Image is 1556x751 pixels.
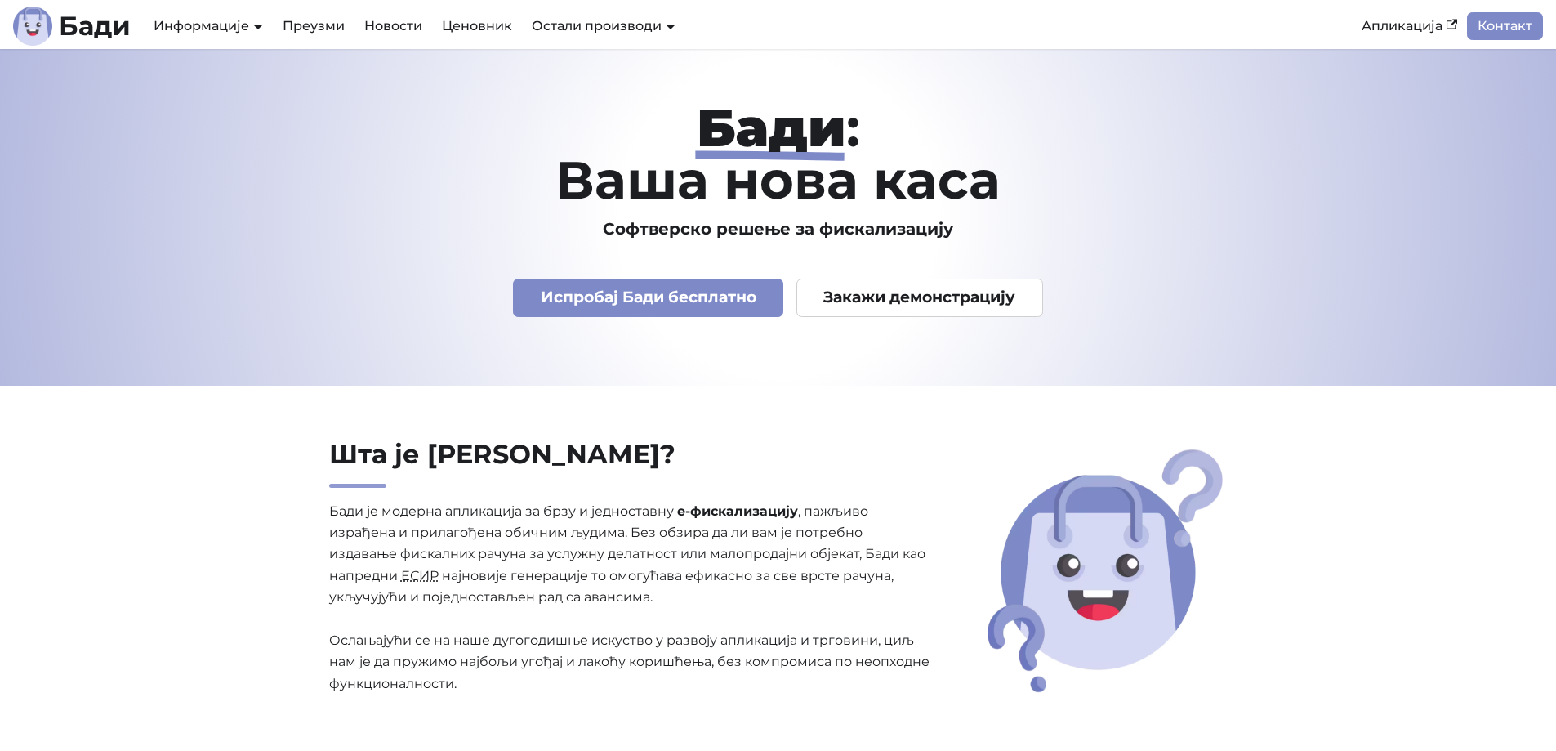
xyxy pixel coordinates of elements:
[273,12,354,40] a: Преузми
[513,279,783,317] a: Испробај Бади бесплатно
[697,96,846,159] strong: Бади
[532,18,675,34] a: Остали производи
[13,7,52,46] img: Лого
[1352,12,1467,40] a: Апликација
[252,101,1304,206] h1: : Ваша нова каса
[1467,12,1543,40] a: Контакт
[401,568,439,583] abbr: Електронски систем за издавање рачуна
[796,279,1043,317] a: Закажи демонстрацију
[59,13,131,39] b: Бади
[677,503,798,519] strong: е-фискализацију
[13,7,131,46] a: ЛогоБади
[329,501,932,695] p: Бади је модерна апликација за брзу и једноставну , пажљиво израђена и прилагођена обичним људима....
[432,12,522,40] a: Ценовник
[154,18,263,34] a: Информације
[982,444,1228,698] img: Шта је Бади?
[354,12,432,40] a: Новости
[329,438,932,488] h2: Шта је [PERSON_NAME]?
[252,219,1304,239] h3: Софтверско решење за фискализацију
